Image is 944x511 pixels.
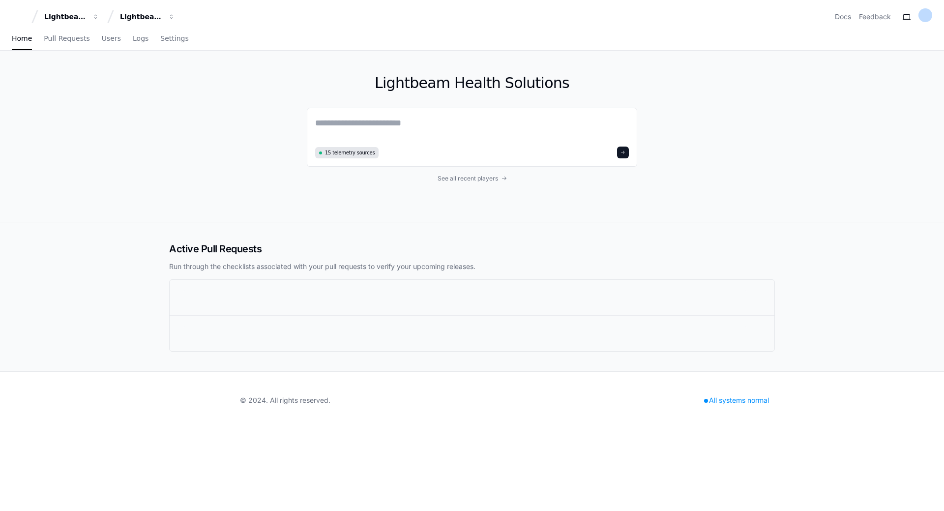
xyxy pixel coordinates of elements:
[12,35,32,41] span: Home
[116,8,179,26] button: Lightbeam Health Solutions
[40,8,103,26] button: Lightbeam Health
[835,12,851,22] a: Docs
[44,12,87,22] div: Lightbeam Health
[133,28,148,50] a: Logs
[102,28,121,50] a: Users
[120,12,162,22] div: Lightbeam Health Solutions
[102,35,121,41] span: Users
[325,149,375,156] span: 15 telemetry sources
[169,262,775,271] p: Run through the checklists associated with your pull requests to verify your upcoming releases.
[859,12,891,22] button: Feedback
[240,395,330,405] div: © 2024. All rights reserved.
[133,35,148,41] span: Logs
[307,175,637,182] a: See all recent players
[169,242,775,256] h2: Active Pull Requests
[438,175,498,182] span: See all recent players
[307,74,637,92] h1: Lightbeam Health Solutions
[160,28,188,50] a: Settings
[12,28,32,50] a: Home
[44,28,89,50] a: Pull Requests
[698,393,775,407] div: All systems normal
[160,35,188,41] span: Settings
[44,35,89,41] span: Pull Requests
